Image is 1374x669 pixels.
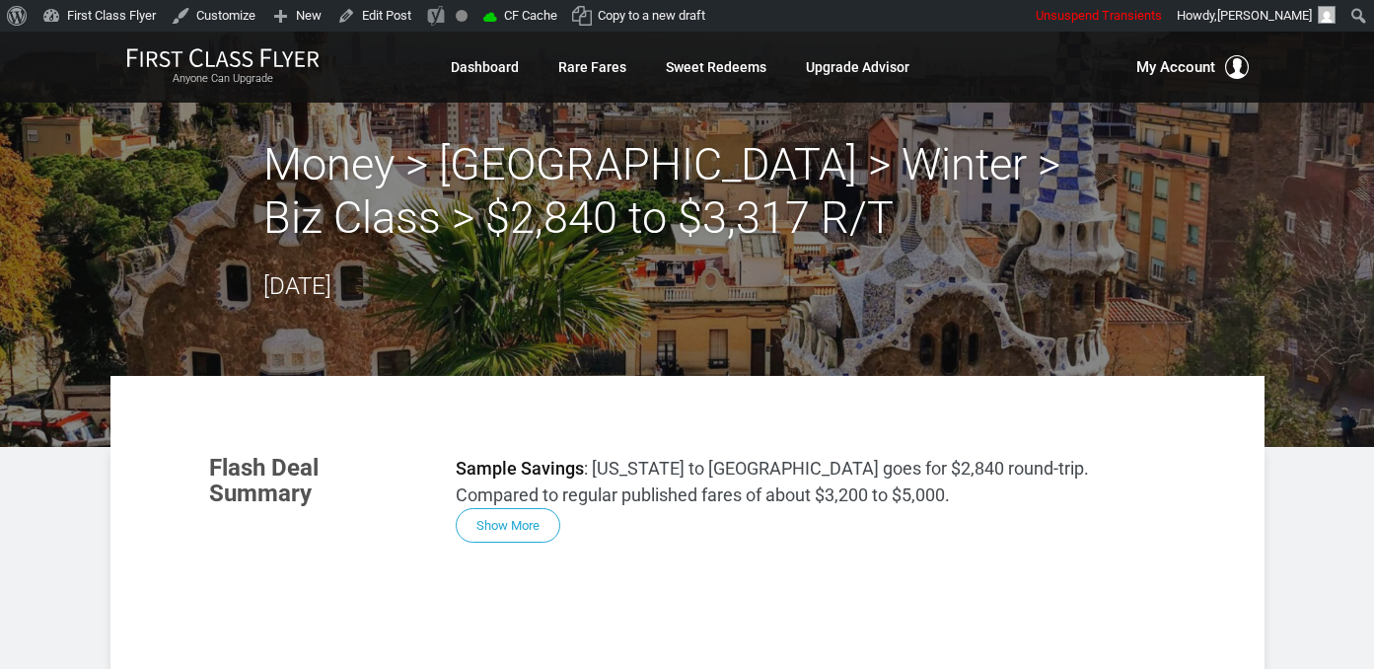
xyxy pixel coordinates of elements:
a: First Class FlyerAnyone Can Upgrade [126,47,320,87]
a: Dashboard [451,49,519,85]
p: : [US_STATE] to [GEOGRAPHIC_DATA] goes for $2,840 round-trip. Compared to regular published fares... [456,455,1166,508]
time: [DATE] [263,272,331,300]
a: Upgrade Advisor [806,49,909,85]
h3: Flash Deal Summary [209,455,426,507]
button: Show More [456,508,560,543]
strong: Sample Savings [456,458,584,479]
small: Anyone Can Upgrade [126,72,320,86]
img: First Class Flyer [126,47,320,68]
a: Rare Fares [558,49,626,85]
span: Unsuspend Transients [1036,8,1162,23]
span: My Account [1136,55,1215,79]
a: Sweet Redeems [666,49,766,85]
h2: Money > [GEOGRAPHIC_DATA] > Winter > Biz Class > $2,840 to $3,317 R/T [263,138,1112,245]
button: My Account [1136,55,1249,79]
span: [PERSON_NAME] [1217,8,1312,23]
